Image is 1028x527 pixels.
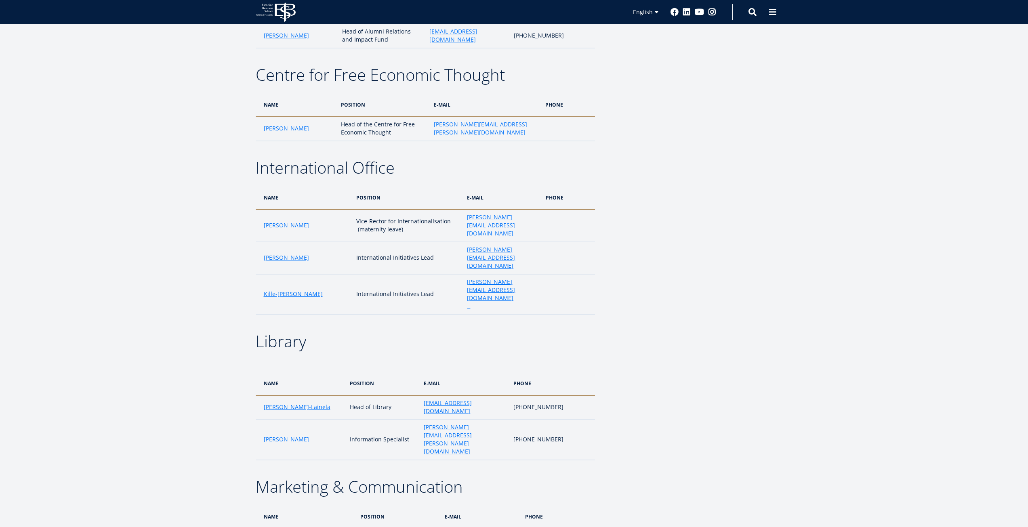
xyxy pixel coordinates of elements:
[683,8,691,16] a: Linkedin
[309,403,330,411] a: -Lainela
[337,93,430,117] th: POSITION
[467,246,538,270] a: [PERSON_NAME][EMAIL_ADDRESS][DOMAIN_NAME]
[264,290,323,298] a: Kille-[PERSON_NAME]
[256,93,337,117] th: nAME
[352,186,463,210] th: POSITION
[509,420,595,460] td: [PHONE_NUMBER]
[542,186,595,210] th: PHONE
[264,435,309,443] a: [PERSON_NAME]
[256,65,595,85] h2: Centre for Free Economic Thought
[429,27,506,44] a: [EMAIL_ADDRESS][DOMAIN_NAME]
[420,372,509,395] th: e-MAIL
[509,395,595,420] td: [PHONE_NUMBER]
[264,254,309,262] a: [PERSON_NAME]
[424,399,505,415] a: [EMAIL_ADDRESS][DOMAIN_NAME]
[337,117,430,141] td: Head of the Centre for Free Economic Thought
[264,221,309,229] a: [PERSON_NAME]
[424,423,505,456] a: [PERSON_NAME][EMAIL_ADDRESS][PERSON_NAME][DOMAIN_NAME]
[671,8,679,16] a: Facebook
[510,24,595,48] td: [PHONE_NUMBER]
[338,24,425,48] td: Head of Alumni Relations and Impact Fund
[541,93,595,117] th: PHONE
[695,8,704,16] a: Youtube
[346,420,420,460] td: Information Specialist
[256,156,395,178] span: International Office
[509,372,595,395] th: PHONE
[256,186,352,210] th: nAME
[708,8,716,16] a: Instagram
[346,395,420,420] td: Head of Library
[467,213,538,237] a: [PERSON_NAME][EMAIL_ADDRESS][DOMAIN_NAME]
[346,372,420,395] th: POSITION
[430,93,541,117] th: e-MAIL
[352,274,463,315] td: International Initiatives Lead
[352,210,463,242] td: Vice-Rector for Internationalisation (maternity leave)
[256,477,595,497] h2: Marketing & Communication
[463,186,542,210] th: e-MAIL
[434,120,537,136] a: [PERSON_NAME][EMAIL_ADDRESS][PERSON_NAME][DOMAIN_NAME]
[256,331,595,351] h2: Library
[264,403,309,411] a: [PERSON_NAME]
[352,242,463,274] td: International Initiatives Lead
[256,372,346,395] th: nAME
[264,124,309,132] a: [PERSON_NAME]
[264,31,309,40] a: [PERSON_NAME]
[467,278,538,302] a: [PERSON_NAME][EMAIL_ADDRESS][DOMAIN_NAME]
